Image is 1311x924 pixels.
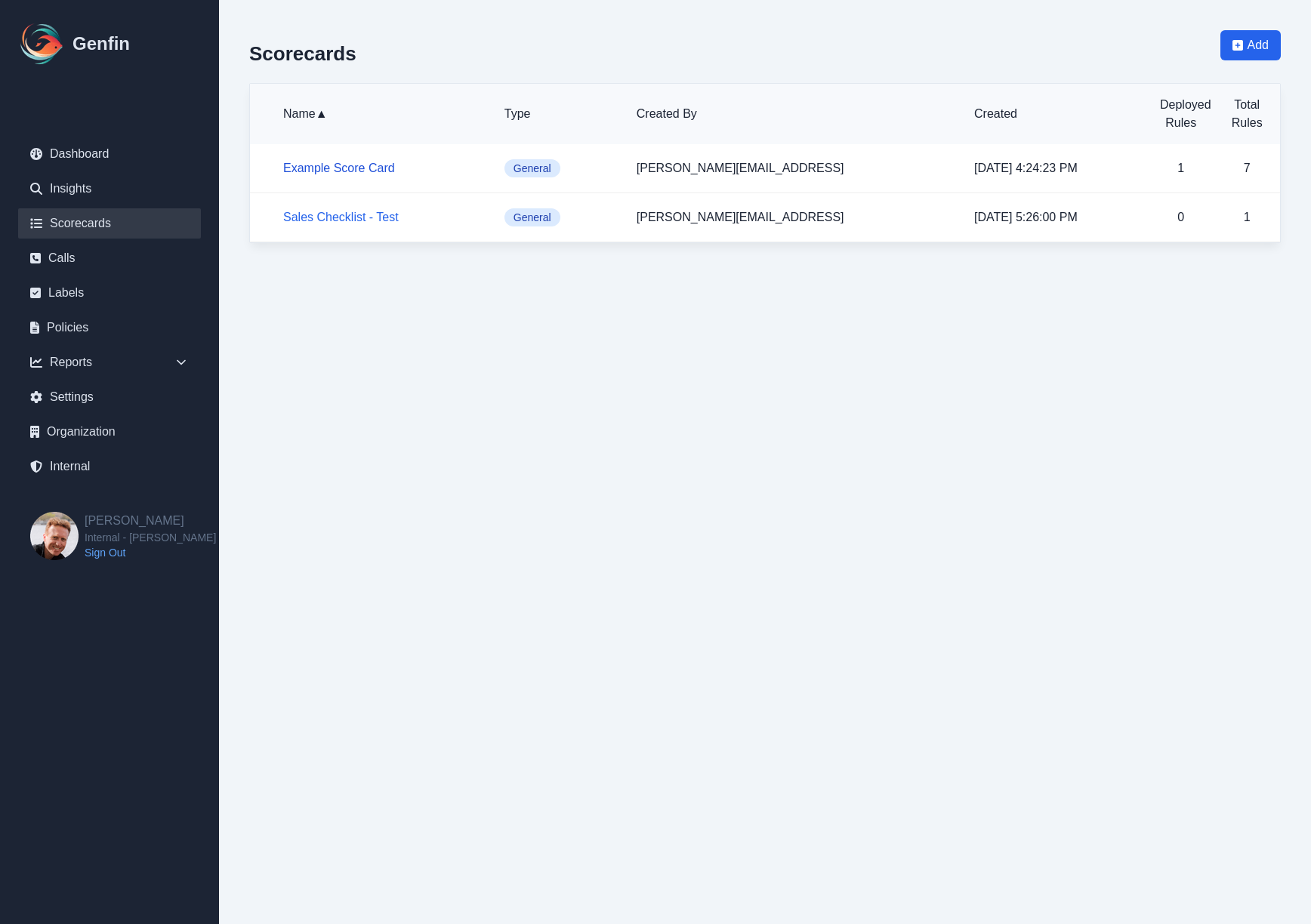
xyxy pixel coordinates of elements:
[85,545,216,560] a: Sign Out
[283,211,399,223] a: Sales Checklist - Test
[962,84,1148,144] th: Created
[625,84,962,144] th: Created By
[504,208,560,226] span: General
[1220,30,1281,83] a: Add
[18,451,201,482] a: Internal
[637,159,950,177] p: [PERSON_NAME][EMAIL_ADDRESS]
[974,159,1136,177] p: [DATE] 4:24:23 PM
[18,208,201,239] a: Scorecards
[18,174,201,204] a: Insights
[18,347,201,377] div: Reports
[18,139,201,169] a: Dashboard
[18,382,201,412] a: Settings
[504,159,560,177] span: General
[1160,208,1201,226] p: 0
[18,417,201,447] a: Organization
[1214,84,1280,144] th: Total Rules
[1226,159,1268,177] p: 7
[249,42,356,65] h2: Scorecards
[974,208,1136,226] p: [DATE] 5:26:00 PM
[283,162,395,174] a: Example Score Card
[72,32,130,56] h1: Genfin
[492,84,625,144] th: Type
[18,20,66,68] img: Logo
[18,313,201,343] a: Policies
[1160,159,1201,177] p: 1
[637,208,950,226] p: [PERSON_NAME][EMAIL_ADDRESS]
[18,243,201,273] a: Calls
[85,530,216,545] span: Internal - [PERSON_NAME]
[250,84,492,144] th: Name ▲
[30,512,79,560] img: Brian Dunagan
[1226,208,1268,226] p: 1
[1148,84,1214,144] th: Deployed Rules
[18,278,201,308] a: Labels
[85,512,216,530] h2: [PERSON_NAME]
[1248,36,1269,54] span: Add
